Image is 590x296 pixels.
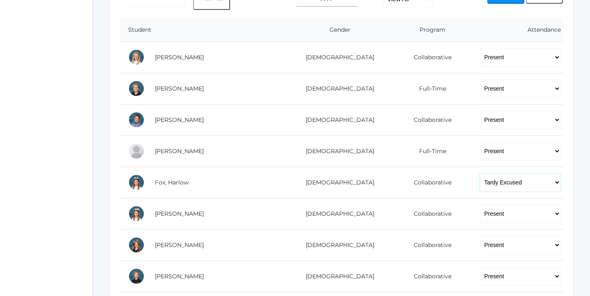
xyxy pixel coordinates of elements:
div: Bennett Burgh [128,112,145,128]
td: [DEMOGRAPHIC_DATA] [287,229,387,261]
a: [PERSON_NAME] [155,85,204,92]
div: Ezekiel Dinwiddie [128,143,145,159]
td: Full-Time [387,135,472,167]
div: Harlow Fox [128,174,145,191]
td: [DEMOGRAPHIC_DATA] [287,261,387,292]
th: Attendance [472,18,563,42]
a: [PERSON_NAME] [155,210,204,217]
div: Sadie Armstrong [128,49,145,65]
td: Full-Time [387,73,472,104]
td: [DEMOGRAPHIC_DATA] [287,73,387,104]
a: [PERSON_NAME] [155,147,204,155]
th: Gender [287,18,387,42]
div: Ava Frieder [128,237,145,253]
td: [DEMOGRAPHIC_DATA] [287,135,387,167]
td: Collaborative [387,42,472,73]
a: [PERSON_NAME] [155,273,204,280]
a: [PERSON_NAME] [155,54,204,61]
div: Lukas Gregg [128,268,145,284]
td: [DEMOGRAPHIC_DATA] [287,198,387,229]
div: Violet Fox [128,205,145,222]
td: [DEMOGRAPHIC_DATA] [287,167,387,198]
th: Program [387,18,472,42]
td: Collaborative [387,198,472,229]
td: Collaborative [387,167,472,198]
a: [PERSON_NAME] [155,241,204,249]
td: Collaborative [387,229,472,261]
div: Isaiah Bell [128,80,145,97]
td: [DEMOGRAPHIC_DATA] [287,42,387,73]
td: Collaborative [387,261,472,292]
td: Collaborative [387,104,472,135]
th: Student [120,18,287,42]
a: [PERSON_NAME] [155,116,204,124]
a: Fox, Harlow [155,179,189,186]
td: [DEMOGRAPHIC_DATA] [287,104,387,135]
